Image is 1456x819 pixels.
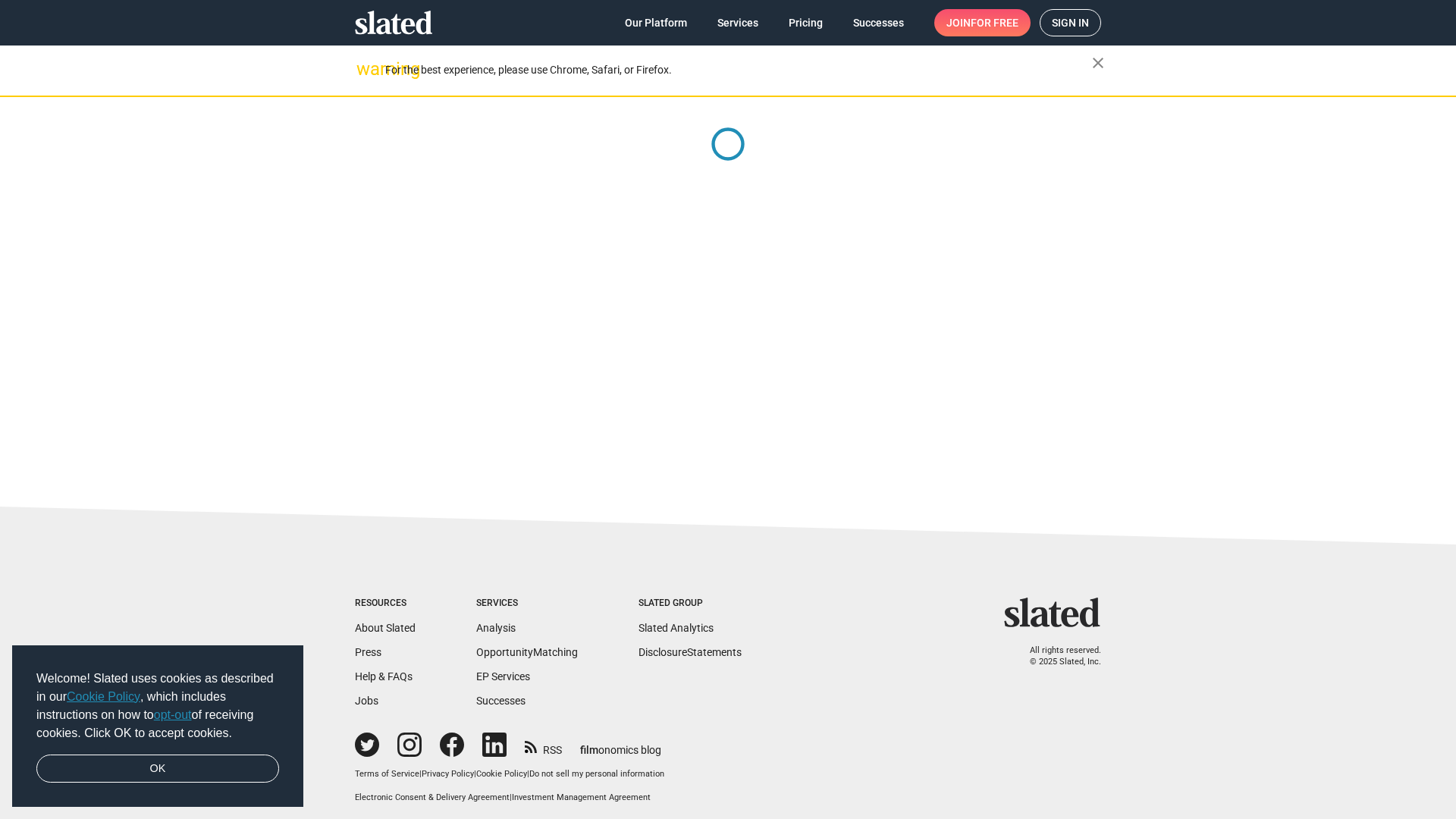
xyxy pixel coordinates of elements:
[529,769,664,780] button: Do not sell my personal information
[841,9,916,36] a: Successes
[355,792,510,802] a: Electronic Consent & Delivery Agreement
[476,622,516,634] a: Analysis
[510,792,512,802] span: |
[476,695,526,707] a: Successes
[419,769,422,779] span: |
[639,646,742,658] a: DisclosureStatements
[355,695,378,707] a: Jobs
[476,670,530,682] a: EP Services
[474,769,476,779] span: |
[705,9,770,36] a: Services
[422,769,474,779] a: Privacy Policy
[853,9,904,36] span: Successes
[527,769,529,779] span: |
[613,9,699,36] a: Our Platform
[355,769,419,779] a: Terms of Service
[36,670,279,742] span: Welcome! Slated uses cookies as described in our , which includes instructions on how to of recei...
[12,645,303,808] div: cookieconsent
[476,598,578,610] div: Services
[1089,54,1107,72] mat-icon: close
[639,598,742,610] div: Slated Group
[934,9,1031,36] a: Joinfor free
[355,670,413,682] a: Help & FAQs
[789,9,823,36] span: Pricing
[1052,10,1089,36] span: Sign in
[476,646,578,658] a: OpportunityMatching
[476,769,527,779] a: Cookie Policy
[512,792,651,802] a: Investment Management Agreement
[1040,9,1101,36] a: Sign in
[36,755,279,783] a: dismiss cookie message
[580,731,661,758] a: filmonomics blog
[525,734,562,758] a: RSS
[385,60,1092,80] div: For the best experience, please use Chrome, Safari, or Firefox.
[639,622,714,634] a: Slated Analytics
[355,598,416,610] div: Resources
[1014,645,1101,667] p: All rights reserved. © 2025 Slated, Inc.
[67,690,140,703] a: Cookie Policy
[355,622,416,634] a: About Slated
[356,60,375,78] mat-icon: warning
[717,9,758,36] span: Services
[946,9,1018,36] span: Join
[777,9,835,36] a: Pricing
[580,744,598,756] span: film
[971,9,1018,36] span: for free
[625,9,687,36] span: Our Platform
[154,708,192,721] a: opt-out
[355,646,381,658] a: Press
